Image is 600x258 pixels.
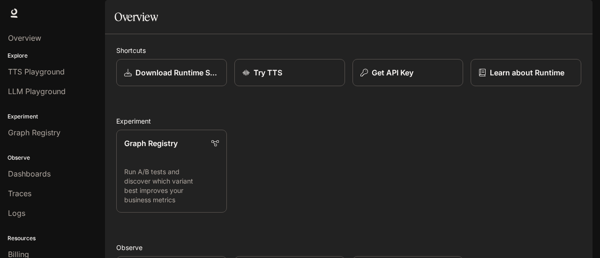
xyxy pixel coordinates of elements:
[372,67,413,78] p: Get API Key
[124,138,178,149] p: Graph Registry
[116,130,227,213] a: Graph RegistryRun A/B tests and discover which variant best improves your business metrics
[254,67,282,78] p: Try TTS
[116,59,227,86] a: Download Runtime SDK
[116,45,581,55] h2: Shortcuts
[116,243,581,252] h2: Observe
[135,67,219,78] p: Download Runtime SDK
[471,59,581,86] a: Learn about Runtime
[124,167,219,205] p: Run A/B tests and discover which variant best improves your business metrics
[352,59,463,86] button: Get API Key
[234,59,345,86] a: Try TTS
[116,116,581,126] h2: Experiment
[490,67,564,78] p: Learn about Runtime
[114,7,158,26] h1: Overview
